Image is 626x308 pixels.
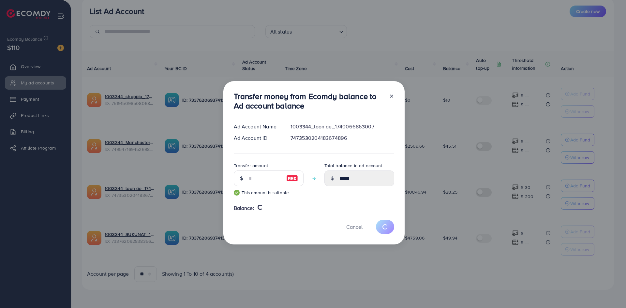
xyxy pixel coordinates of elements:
[285,134,399,142] div: 7473530204183674896
[234,204,254,212] span: Balance:
[234,190,240,196] img: guide
[286,174,298,182] img: image
[229,123,286,130] div: Ad Account Name
[346,223,363,230] span: Cancel
[229,134,286,142] div: Ad Account ID
[598,279,621,303] iframe: Chat
[234,189,304,196] small: This amount is suitable
[285,123,399,130] div: 1003344_loon ae_1740066863007
[234,92,384,110] h3: Transfer money from Ecomdy balance to Ad account balance
[234,162,268,169] label: Transfer amount
[338,220,371,234] button: Cancel
[324,162,382,169] label: Total balance in ad account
